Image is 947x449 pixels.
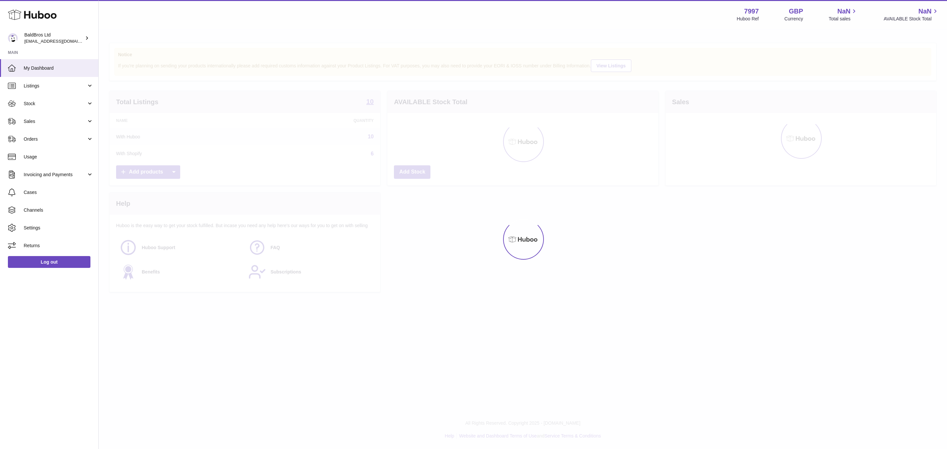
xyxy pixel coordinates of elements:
span: Stock [24,101,86,107]
span: Invoicing and Payments [24,172,86,178]
span: My Dashboard [24,65,93,71]
a: Log out [8,256,90,268]
div: Huboo Ref [737,16,759,22]
span: Orders [24,136,86,142]
strong: 7997 [744,7,759,16]
span: Cases [24,189,93,196]
strong: GBP [789,7,803,16]
span: Usage [24,154,93,160]
a: NaN Total sales [829,7,858,22]
a: NaN AVAILABLE Stock Total [884,7,939,22]
span: Returns [24,243,93,249]
span: Listings [24,83,86,89]
div: Currency [785,16,803,22]
span: [EMAIL_ADDRESS][DOMAIN_NAME] [24,38,97,44]
span: Sales [24,118,86,125]
img: internalAdmin-7997@internal.huboo.com [8,33,18,43]
span: AVAILABLE Stock Total [884,16,939,22]
span: Settings [24,225,93,231]
span: NaN [918,7,932,16]
span: Channels [24,207,93,213]
div: BaldBros Ltd [24,32,84,44]
span: Total sales [829,16,858,22]
span: NaN [837,7,850,16]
